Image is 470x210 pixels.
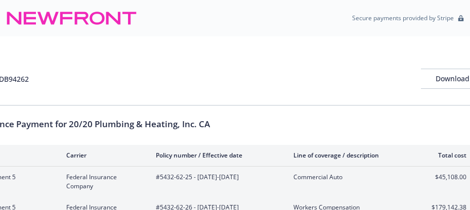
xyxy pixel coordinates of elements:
span: Federal Insurance Company [66,173,140,191]
span: #5432-62-25 - [DATE]-[DATE] [156,173,277,182]
span: $45,108.00 [429,173,466,182]
div: Total cost [429,151,466,160]
div: Policy number / Effective date [156,151,277,160]
span: Commercial Auto [293,173,412,182]
p: Secure payments provided by Stripe [352,14,454,22]
div: Line of coverage / description [293,151,412,160]
div: Carrier [66,151,140,160]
